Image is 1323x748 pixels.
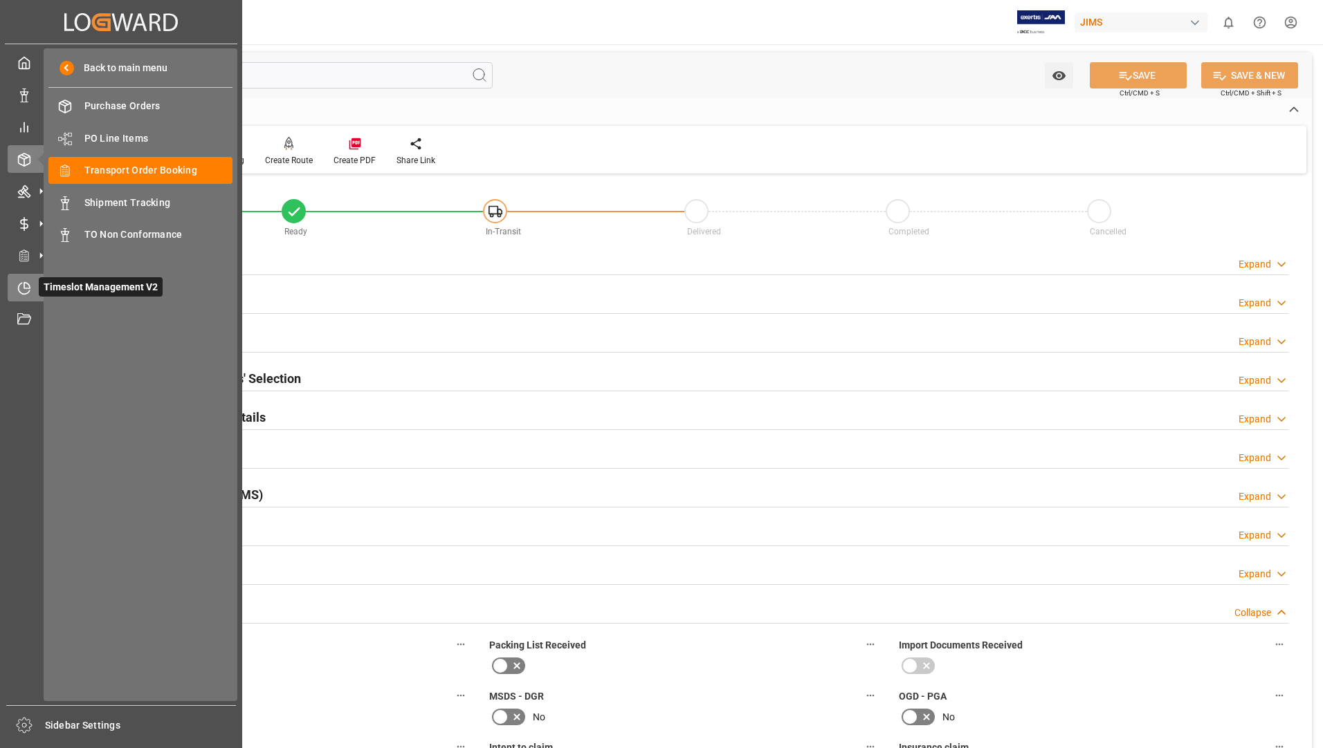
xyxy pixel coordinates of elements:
span: Import Documents Received [899,638,1023,653]
div: Expand [1239,335,1271,349]
div: Share Link [396,154,435,167]
a: Data Management [8,81,235,108]
div: Expand [1239,412,1271,427]
input: Search Fields [64,62,493,88]
div: Create Route [265,154,313,167]
div: Expand [1239,489,1271,504]
a: Purchase Orders [48,93,232,120]
span: PO Line Items [84,131,233,146]
a: Transport Order Booking [48,157,232,184]
button: show 0 new notifications [1213,7,1244,38]
span: Timeslot Management V2 [39,277,163,297]
img: Exertis%20JAM%20-%20Email%20Logo.jpg_1722504956.jpg [1017,10,1065,35]
a: TO Non Conformance [48,221,232,248]
span: Delivered [687,227,721,236]
div: Expand [1239,257,1271,272]
span: OGD - PGA [899,689,947,704]
div: Expand [1239,567,1271,581]
div: Expand [1239,451,1271,465]
span: Packing List Received [489,638,586,653]
span: TO Non Conformance [84,227,233,242]
a: My Reports [8,113,235,140]
span: MSDS - DGR [489,689,544,704]
span: In-Transit [486,227,521,236]
a: My Cockpit [8,49,235,76]
button: Help Center [1244,7,1275,38]
button: Packing List Received [861,635,879,653]
span: Transport Order Booking [84,163,233,178]
span: Cancelled [1090,227,1126,236]
button: OGD - PGA [1270,686,1288,704]
button: Customs documents sent to broker [452,686,470,704]
button: MSDS - DGR [861,686,879,704]
span: Completed [888,227,929,236]
div: Collapse [1234,606,1271,620]
div: Create PDF [334,154,376,167]
span: Ctrl/CMD + Shift + S [1221,88,1281,98]
span: Sidebar Settings [45,718,237,733]
button: JIMS [1075,9,1213,35]
div: JIMS [1075,12,1207,32]
div: Expand [1239,528,1271,543]
div: Expand [1239,296,1271,310]
a: Document Management [8,306,235,333]
button: Import Documents Received [1270,635,1288,653]
button: Shipping instructions SENT [452,635,470,653]
span: Purchase Orders [84,99,233,113]
span: Shipment Tracking [84,196,233,210]
span: Back to main menu [74,61,167,75]
span: Ctrl/CMD + S [1120,88,1160,98]
a: Timeslot Management V2Timeslot Management V2 [8,274,235,301]
span: No [942,710,955,724]
div: Expand [1239,373,1271,388]
a: PO Line Items [48,124,232,151]
button: SAVE [1090,62,1187,88]
a: Shipment Tracking [48,189,232,216]
button: SAVE & NEW [1201,62,1298,88]
span: Ready [284,227,307,236]
span: No [533,710,545,724]
button: open menu [1045,62,1073,88]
